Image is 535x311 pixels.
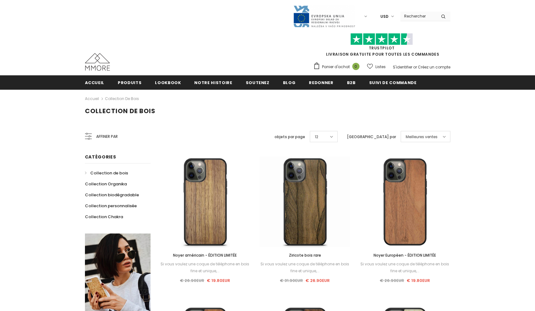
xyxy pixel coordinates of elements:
[85,95,99,103] a: Accueil
[369,45,395,51] a: TrustPilot
[400,12,436,21] input: Search Site
[85,168,128,178] a: Collection de bois
[352,63,359,70] span: 0
[289,253,321,258] span: Ziricote bois rare
[90,170,128,176] span: Collection de bois
[313,36,450,57] span: LIVRAISON GRATUITE POUR TOUTES LES COMMANDES
[305,278,330,283] span: € 26.90EUR
[260,252,350,259] a: Ziricote bois rare
[367,61,386,72] a: Listes
[413,64,417,70] span: or
[293,5,355,28] img: Javni Razpis
[315,134,318,140] span: 12
[173,253,237,258] span: Noyer américain - ÉDITION LIMITÉE
[283,75,296,89] a: Blog
[393,64,412,70] a: S'identifier
[207,278,230,283] span: € 19.80EUR
[85,75,105,89] a: Accueil
[369,75,417,89] a: Suivi de commande
[347,134,396,140] label: [GEOGRAPHIC_DATA] par
[160,261,250,274] div: Si vous voulez une coque de téléphone en bois fine et unique,...
[260,261,350,274] div: Si vous voulez une coque de téléphone en bois fine et unique,...
[85,107,156,115] span: Collection de bois
[155,80,181,86] span: Lookbook
[374,253,436,258] span: Noyer Européen - ÉDITION LIMITÉE
[275,134,305,140] label: objets par page
[85,200,137,211] a: Collection personnalisée
[194,80,232,86] span: Notre histoire
[380,13,389,20] span: USD
[347,80,356,86] span: B2B
[407,278,430,283] span: € 19.80EUR
[105,96,139,101] a: Collection de bois
[85,189,139,200] a: Collection biodégradable
[85,80,105,86] span: Accueil
[280,278,303,283] span: € 31.90EUR
[293,13,355,19] a: Javni Razpis
[160,252,250,259] a: Noyer américain - ÉDITION LIMITÉE
[322,64,350,70] span: Panier d'achat
[359,252,450,259] a: Noyer Européen - ÉDITION LIMITÉE
[246,75,270,89] a: soutenez
[283,80,296,86] span: Blog
[350,33,413,45] img: Faites confiance aux étoiles pilotes
[309,80,333,86] span: Redonner
[180,278,204,283] span: € 26.90EUR
[85,154,116,160] span: Catégories
[155,75,181,89] a: Lookbook
[85,211,123,222] a: Collection Chakra
[85,178,127,189] a: Collection Organika
[85,181,127,187] span: Collection Organika
[194,75,232,89] a: Notre histoire
[96,133,118,140] span: Affiner par
[118,75,141,89] a: Produits
[418,64,450,70] a: Créez un compte
[375,64,386,70] span: Listes
[246,80,270,86] span: soutenez
[85,214,123,220] span: Collection Chakra
[380,278,404,283] span: € 26.90EUR
[406,134,438,140] span: Meilleures ventes
[359,261,450,274] div: Si vous voulez une coque de téléphone en bois fine et unique,...
[85,192,139,198] span: Collection biodégradable
[85,203,137,209] span: Collection personnalisée
[347,75,356,89] a: B2B
[309,75,333,89] a: Redonner
[118,80,141,86] span: Produits
[369,80,417,86] span: Suivi de commande
[85,53,110,71] img: Cas MMORE
[313,62,363,72] a: Panier d'achat 0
